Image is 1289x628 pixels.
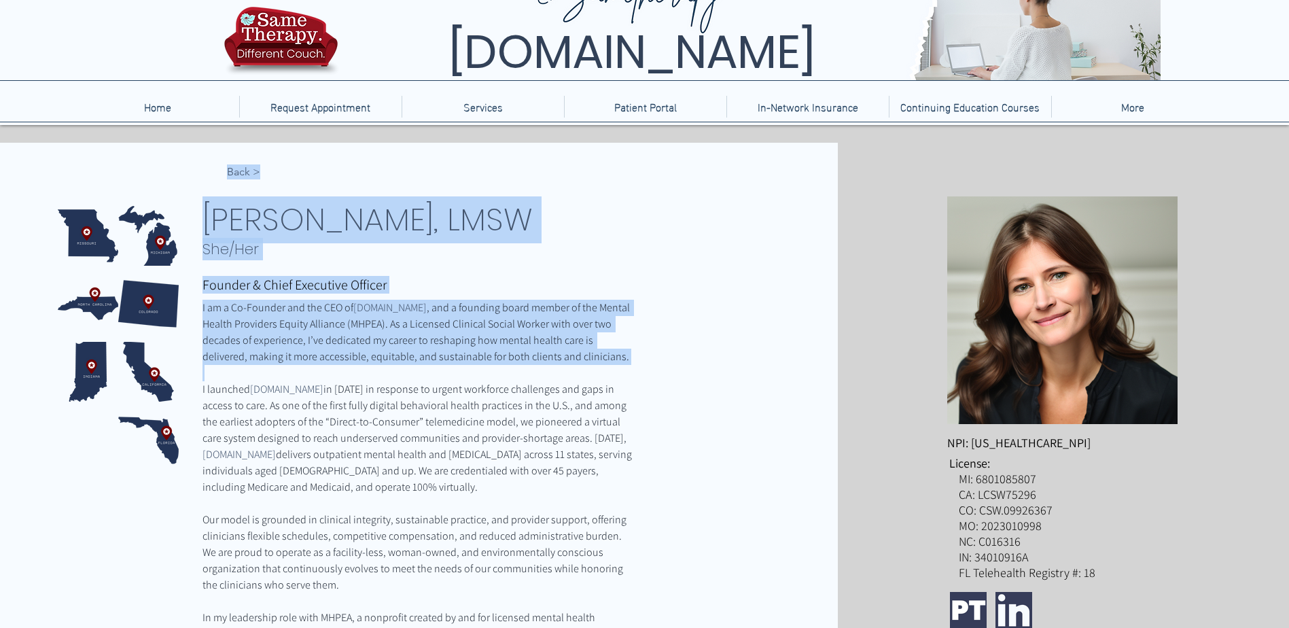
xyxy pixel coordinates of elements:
[227,164,260,179] span: < Back
[949,455,990,471] span: License:
[959,471,1178,580] p: MI: 6801085807 CA: LCSW75296 CO: CSW.09926367 MO: 2023010998 NC: C016316 IN: 34010916A FL Telehea...
[202,198,533,241] span: [PERSON_NAME], LMSW
[1114,96,1151,118] p: More
[726,96,889,118] a: In-Network Insurance
[402,96,564,118] div: Services
[607,96,684,118] p: Patient Portal
[76,96,1214,118] nav: Site
[564,96,726,118] a: Patient Portal
[264,96,377,118] p: Request Appointment
[353,300,427,315] a: [DOMAIN_NAME]
[239,96,402,118] a: Request Appointment
[202,512,629,592] span: Our model is grounded in clinical integrity, sustainable practice, and provider support, offering...
[457,96,510,118] p: Services
[448,20,815,84] span: [DOMAIN_NAME]
[889,96,1051,118] a: Continuing Education Courses
[947,435,1091,451] span: NPI: [US_HEALTHCARE_NPI]
[202,300,353,315] span: I am a Co-Founder and the CEO of
[202,382,629,445] span: in [DATE] in response to urgent workforce challenges and gaps in access to care. As one of the fi...
[220,5,342,85] img: TBH.US
[202,382,250,396] span: I launched
[894,96,1046,118] p: Continuing Education Courses
[250,382,323,396] a: [DOMAIN_NAME]
[947,196,1178,424] img: Susan Morozowich, LMSW
[202,162,260,182] a: < Back
[202,447,276,461] a: [DOMAIN_NAME]
[751,96,865,118] p: In-Network Insurance
[76,96,239,118] a: Home
[202,276,387,294] span: Founder & Chief Executive Officer
[202,447,634,494] span: delivers outpatient mental health and [MEDICAL_DATA] across 11 states, serving individuals aged [...
[137,96,178,118] p: Home
[202,239,259,260] span: She/Her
